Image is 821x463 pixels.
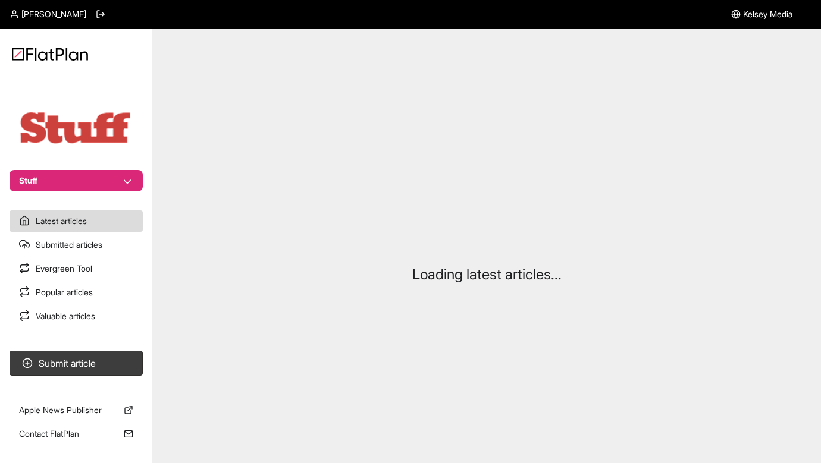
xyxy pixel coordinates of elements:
a: Contact FlatPlan [10,423,143,445]
button: Submit article [10,351,143,376]
a: Popular articles [10,282,143,303]
img: Publication Logo [17,109,136,146]
a: Apple News Publisher [10,399,143,421]
a: Evergreen Tool [10,258,143,279]
a: [PERSON_NAME] [10,8,86,20]
a: Valuable articles [10,305,143,327]
a: Submitted articles [10,234,143,256]
p: Loading latest articles... [412,265,562,284]
button: Stuff [10,170,143,191]
img: Logo [12,48,88,61]
a: Latest articles [10,210,143,232]
span: [PERSON_NAME] [21,8,86,20]
span: Kelsey Media [743,8,792,20]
